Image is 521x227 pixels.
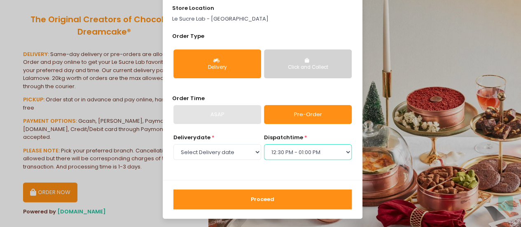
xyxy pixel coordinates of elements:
[172,32,204,40] span: Order Type
[173,133,210,141] span: Delivery date
[264,49,352,78] button: Click and Collect
[179,64,255,71] div: Delivery
[264,105,352,124] a: Pre-Order
[270,64,346,71] div: Click and Collect
[172,15,353,23] p: Le Sucre Lab - [GEOGRAPHIC_DATA]
[173,49,261,78] button: Delivery
[172,4,214,12] span: store location
[264,133,303,141] span: dispatch time
[172,94,205,102] span: Order Time
[173,190,352,209] button: Proceed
